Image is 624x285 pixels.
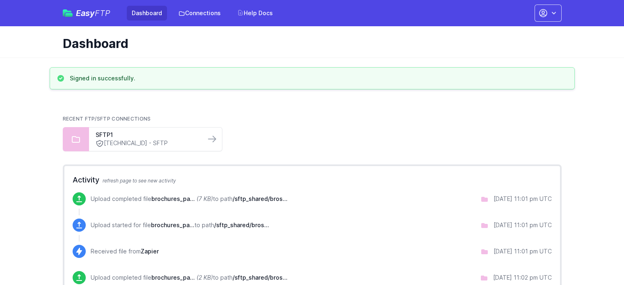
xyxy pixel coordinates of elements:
[63,36,555,51] h1: Dashboard
[174,6,226,21] a: Connections
[73,174,552,186] h2: Activity
[96,131,199,139] a: SFTP1
[494,221,552,229] div: [DATE] 11:01 pm UTC
[233,195,288,202] span: /sftp_shared/broschueren/csv_uploads
[63,9,110,17] a: EasyFTP
[95,8,110,18] span: FTP
[197,274,213,281] i: (2 KB)
[493,274,552,282] div: [DATE] 11:02 pm UTC
[91,221,269,229] p: Upload started for file to path
[96,139,199,148] a: [TECHNICAL_ID] - SFTP
[127,6,167,21] a: Dashboard
[197,195,213,202] i: (7 KB)
[233,274,288,281] span: /sftp_shared/broschueren/csv_uploads
[63,9,73,17] img: easyftp_logo.png
[151,221,194,228] span: brochures_page_12_export_2025-08-19 .csv
[70,74,135,82] h3: Signed in successfully.
[494,247,552,255] div: [DATE] 11:01 pm UTC
[103,178,176,184] span: refresh page to see new activity
[63,116,562,122] h2: Recent FTP/SFTP Connections
[141,248,159,255] span: Zapier
[151,274,195,281] span: brochures_page_12_export_2025-08-18 .csv
[91,247,159,255] p: Received file from
[232,6,278,21] a: Help Docs
[151,195,195,202] span: brochures_page_12_export_2025-08-19 .csv
[91,274,288,282] p: Upload completed file to path
[494,195,552,203] div: [DATE] 11:01 pm UTC
[76,9,110,17] span: Easy
[214,221,269,228] span: /sftp_shared/broschueren/csv_uploads
[91,195,288,203] p: Upload completed file to path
